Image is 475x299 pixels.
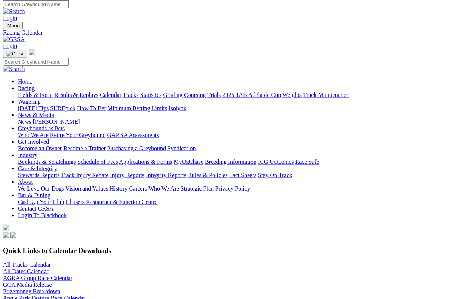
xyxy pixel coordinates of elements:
[6,51,24,57] img: Close
[77,159,118,165] a: Schedule of Fees
[181,185,214,192] a: Strategic Plan
[119,159,172,165] a: Applications & Forms
[3,247,472,255] h3: Quick Links to Calendar Downloads
[50,132,106,138] a: Retire Your Greyhound
[3,261,51,268] a: All Tracks Calendar
[65,185,108,192] a: Vision and Values
[66,199,157,205] a: Chasers Restaurant & Function Centre
[3,232,9,238] img: facebook.svg
[18,159,472,165] div: Industry
[7,23,20,28] span: Menu
[3,58,69,66] input: Search
[107,105,167,111] a: Minimum Betting Limits
[258,159,294,165] a: ICG Outcomes
[3,36,25,43] img: GRSA
[168,105,186,111] a: Isolynx
[18,185,64,192] a: We Love Our Dogs
[167,145,196,152] a: Syndication
[18,125,65,131] a: Greyhounds as Pets
[18,199,64,205] a: Cash Up Your Club
[54,92,98,98] a: Results & Replays
[3,282,52,288] a: GCA Media Release
[18,199,472,205] div: Bar & Dining
[3,288,60,295] a: Prizemoney Breakdown
[50,105,75,111] a: SUREpick
[18,212,67,218] a: Login To Blackbook
[18,118,472,125] div: News & Media
[18,205,53,212] a: Contact GRSA
[18,78,32,85] a: Home
[222,92,281,98] a: 2025 TAB Adelaide Cup
[18,112,54,118] a: News & Media
[18,172,59,178] a: Stewards Reports
[18,92,53,98] a: Fields & Form
[18,145,472,152] div: Get Involved
[18,192,50,198] a: Bar & Dining
[29,49,35,55] img: logo-grsa-white.png
[3,15,17,21] a: Login
[110,172,144,178] a: Injury Reports
[63,145,106,152] a: Become a Trainer
[207,92,221,98] a: Trials
[295,159,319,165] a: Race Safe
[188,172,228,178] a: Rules & Policies
[123,92,139,98] a: Tracks
[3,268,49,274] a: All Dates Calendar
[107,145,166,152] a: Purchasing a Greyhound
[77,105,106,111] a: How To Bet
[18,179,33,185] a: About
[18,145,62,152] a: Become an Owner
[3,66,25,72] img: Search
[18,165,57,172] a: Care & Integrity
[18,172,472,179] div: Care & Integrity
[229,172,256,178] a: Fact Sheets
[3,29,472,36] a: Racing Calendar
[18,98,41,105] a: Wagering
[148,185,179,192] a: Who We Are
[18,152,37,158] a: Industry
[184,92,206,98] a: Coursing
[107,132,159,138] a: GAP SA Assessments
[18,132,49,138] a: Who We Are
[18,105,49,111] a: [DATE] Tips
[3,0,69,8] input: Search
[18,105,472,112] div: Wagering
[61,172,108,178] a: Track Injury Rebate
[3,8,25,15] img: Search
[18,92,472,98] div: Racing
[18,85,35,91] a: Racing
[140,92,162,98] a: Statistics
[3,22,23,29] button: Toggle navigation
[10,232,16,238] img: twitter.svg
[282,92,302,98] a: Weights
[163,92,183,98] a: Grading
[3,225,9,231] img: logo-grsa-white.png
[303,92,349,98] a: Track Maintenance
[33,118,80,125] a: [PERSON_NAME]
[3,275,72,281] a: AGRA Group Race Calendar
[3,43,17,49] a: Login
[18,118,31,125] a: News
[146,172,186,178] a: Integrity Reports
[18,132,472,139] div: Greyhounds as Pets
[18,159,76,165] a: Bookings & Scratchings
[109,185,127,192] a: History
[3,50,27,58] button: Toggle navigation
[215,185,250,192] a: Privacy Policy
[100,92,121,98] a: Calendar
[18,185,472,192] div: About
[174,159,203,165] a: MyOzChase
[18,139,49,145] a: Get Involved
[129,185,147,192] a: Careers
[258,172,292,178] a: Stay On Track
[205,159,256,165] a: Breeding Information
